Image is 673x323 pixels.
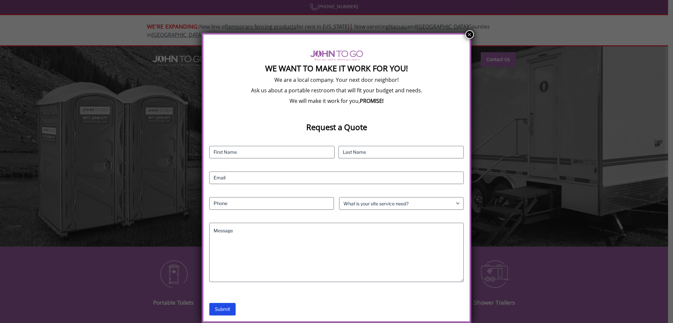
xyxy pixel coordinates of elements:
img: logo of viptogo [310,50,363,61]
b: PROMISE! [360,97,383,104]
input: Phone [209,197,334,210]
strong: We Want To Make It Work For You! [265,63,408,74]
input: Last Name [338,146,464,158]
input: Email [209,172,463,184]
input: Submit [209,303,236,315]
p: We will make it work for you, [209,97,463,104]
input: First Name [209,146,335,158]
p: We are a local company. Your next door neighbor! [209,76,463,83]
strong: Request a Quote [306,122,367,132]
p: Ask us about a portable restroom that will fit your budget and needs. [209,87,463,94]
button: Close [465,30,474,39]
